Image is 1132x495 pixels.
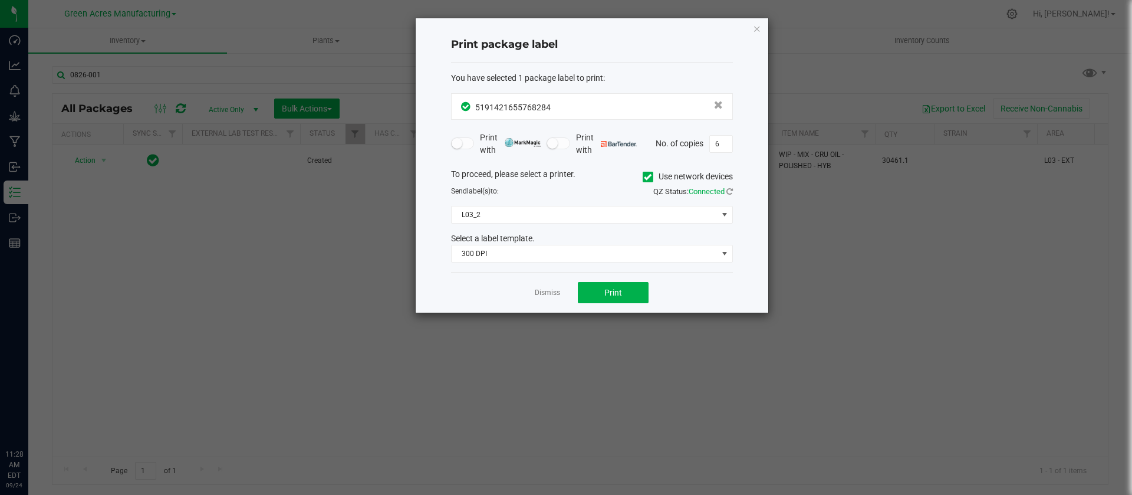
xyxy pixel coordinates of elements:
span: Print with [576,132,637,156]
span: Print [604,288,622,297]
iframe: Resource center [12,401,47,436]
span: In Sync [461,100,472,113]
span: Print with [480,132,541,156]
span: QZ Status: [653,187,733,196]
div: Select a label template. [442,232,742,245]
img: mark_magic_cybra.png [505,138,541,147]
span: Connected [689,187,725,196]
a: Dismiss [535,288,560,298]
img: bartender.png [601,141,637,147]
span: 300 DPI [452,245,718,262]
span: No. of copies [656,138,703,147]
span: label(s) [467,187,491,195]
span: 5191421655768284 [475,103,551,112]
div: : [451,72,733,84]
div: To proceed, please select a printer. [442,168,742,186]
span: Send to: [451,187,499,195]
h4: Print package label [451,37,733,53]
span: You have selected 1 package label to print [451,73,603,83]
label: Use network devices [643,171,733,183]
span: L03_2 [452,206,718,223]
button: Print [578,282,649,303]
iframe: Resource center unread badge [35,399,49,413]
